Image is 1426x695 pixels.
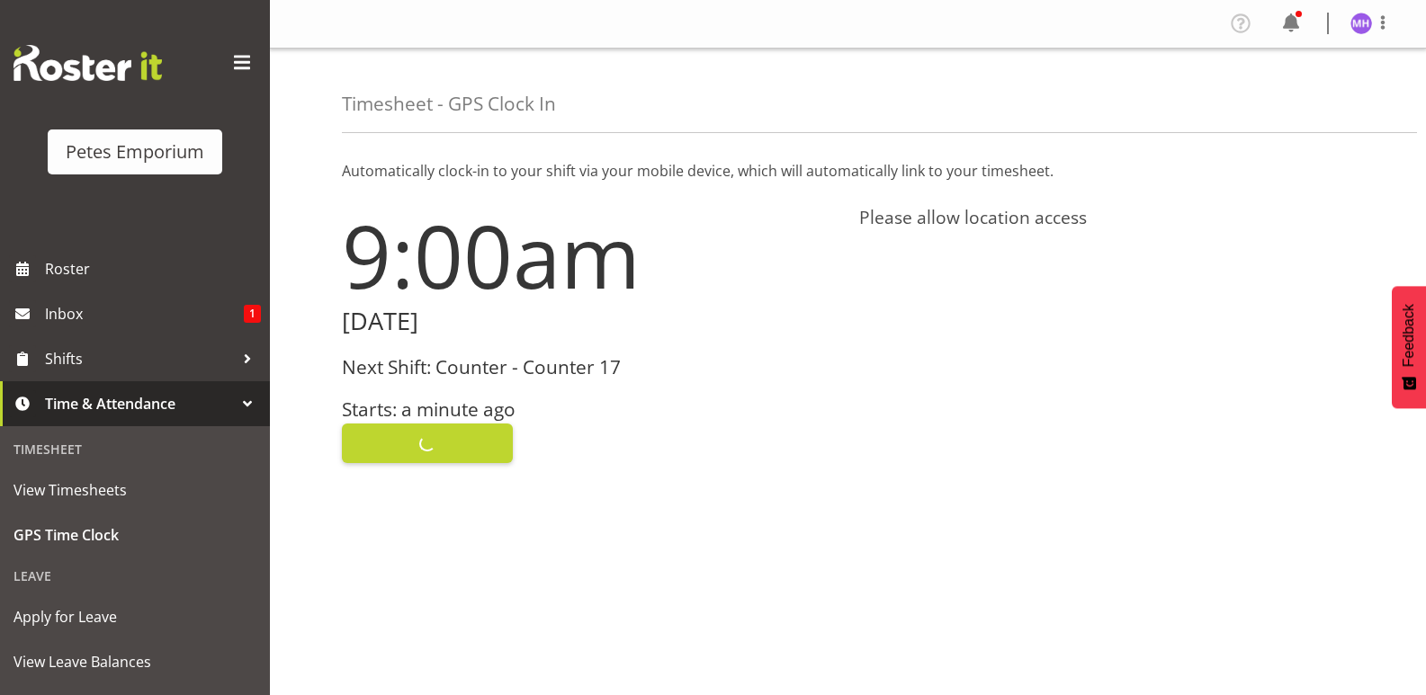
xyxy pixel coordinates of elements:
span: View Timesheets [13,477,256,503]
span: 1 [244,305,261,323]
span: Inbox [45,300,244,327]
span: Roster [45,255,261,282]
span: GPS Time Clock [13,521,256,548]
span: View Leave Balances [13,648,256,675]
h3: Starts: a minute ago [342,399,838,420]
a: View Leave Balances [4,639,265,684]
div: Petes Emporium [66,138,204,165]
span: Shifts [45,345,234,372]
button: Feedback - Show survey [1392,286,1426,408]
div: Timesheet [4,431,265,468]
p: Automatically clock-in to your shift via your mobile device, which will automatically link to you... [342,160,1354,182]
span: Time & Attendance [45,390,234,417]
h4: Please allow location access [859,207,1355,228]
img: mackenzie-halford4471.jpg [1350,13,1372,34]
img: Rosterit website logo [13,45,162,81]
span: Feedback [1401,304,1417,367]
span: Apply for Leave [13,603,256,630]
h3: Next Shift: Counter - Counter 17 [342,357,838,378]
h4: Timesheet - GPS Clock In [342,94,556,114]
a: Apply for Leave [4,594,265,639]
h1: 9:00am [342,207,838,304]
a: View Timesheets [4,468,265,512]
div: Leave [4,557,265,594]
a: GPS Time Clock [4,512,265,557]
h2: [DATE] [342,307,838,335]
